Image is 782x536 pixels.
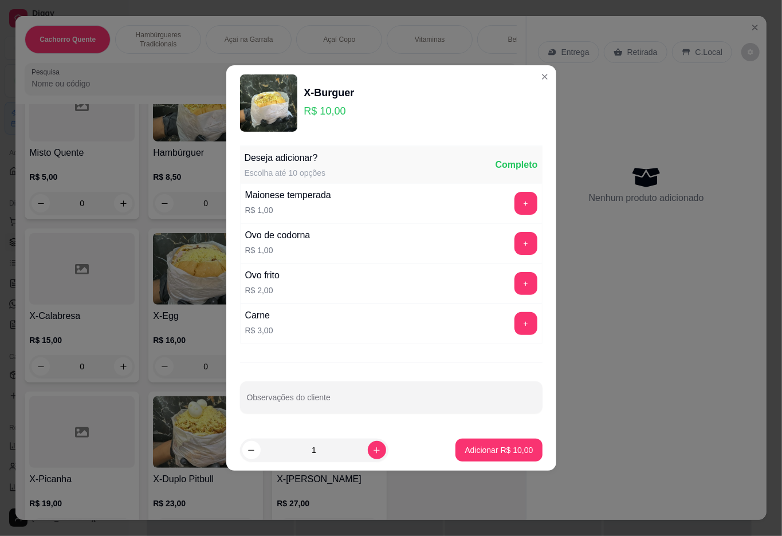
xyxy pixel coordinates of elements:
div: Deseja adicionar? [245,151,326,165]
p: R$ 1,00 [245,245,311,256]
p: R$ 2,00 [245,285,280,296]
button: Adicionar R$ 10,00 [455,439,542,462]
div: Escolha até 10 opções [245,167,326,179]
div: Ovo frito [245,269,280,282]
p: R$ 1,00 [245,204,331,216]
div: X-Burguer [304,85,355,101]
p: R$ 3,00 [245,325,273,336]
p: Adicionar R$ 10,00 [465,444,533,456]
p: R$ 10,00 [304,103,355,119]
div: Maionese temperada [245,188,331,202]
button: add [514,312,537,335]
button: decrease-product-quantity [242,441,261,459]
button: add [514,272,537,295]
button: add [514,232,537,255]
button: increase-product-quantity [368,441,386,459]
input: Observações do cliente [247,396,536,408]
img: product-image [240,74,297,132]
button: add [514,192,537,215]
div: Carne [245,309,273,322]
div: Ovo de codorna [245,228,311,242]
button: Close [536,68,554,86]
div: Completo [496,158,538,172]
